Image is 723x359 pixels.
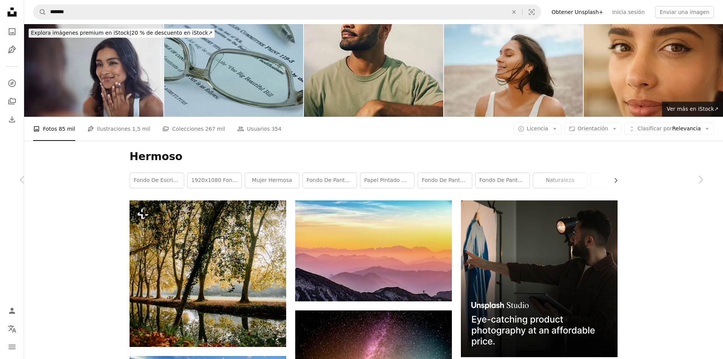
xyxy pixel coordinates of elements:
img: Fotografía de paisaje de montañas [295,200,452,301]
a: Ilustraciones 1,5 mil [87,117,151,141]
button: Borrar [506,5,522,19]
span: Licencia [527,125,548,131]
a: Usuarios 354 [237,117,282,141]
img: Young aboriginal australian man relaxing in the morning light [304,24,443,117]
a: mujer hermosa [245,173,299,188]
a: papel pintado del ordenador portátil [360,173,414,188]
form: Encuentra imágenes en todo el sitio [33,5,541,20]
a: Ilustraciones [5,42,20,57]
img: Mujer con piel resplandeciente que disfruta de una brisa pacífica en un entorno natural sereno [444,24,583,117]
a: Fondo de pantalla de 8k [303,173,357,188]
button: Idioma [5,321,20,336]
button: Clasificar porRelevancia [624,123,714,135]
a: Colecciones 267 mil [162,117,225,141]
a: Fotos [5,24,20,39]
span: Ver más en iStock ↗ [667,106,718,112]
a: flor [591,173,645,188]
span: 267 mil [205,125,225,133]
div: 20 % de descuento en iStock ↗ [29,29,215,38]
button: Menú [5,339,20,354]
a: Obtener Unsplash+ [547,6,608,18]
a: Siguiente [678,144,723,216]
img: Ley de Un Proyecto de Ley Grande y Hermoso [164,24,304,117]
a: Explorar [5,76,20,91]
button: desplazar lista a la derecha [609,173,618,188]
span: 354 [272,125,282,133]
span: Orientación [578,125,608,131]
span: 1,5 mil [132,125,150,133]
span: Clasificar por [638,125,672,131]
span: Relevancia [638,125,701,133]
a: Ver más en iStock↗ [662,102,723,117]
img: Tu rostro te mostrará un resplandor interior [24,24,163,117]
img: Un cuerpo de agua rodeado de muchos árboles [130,200,286,347]
a: naturaleza [533,173,587,188]
img: file-1715714098234-25b8b4e9d8faimage [461,200,618,357]
a: Explora imágenes premium en iStock|20 % de descuento en iStock↗ [24,24,219,42]
button: Buscar en Unsplash [34,5,46,19]
h1: Hermoso [130,150,618,163]
button: Licencia [514,123,561,135]
button: Orientación [564,123,621,135]
a: Un cuerpo de agua rodeado de muchos árboles [130,270,286,277]
a: Iniciar sesión / Registrarse [5,303,20,318]
a: Historial de descargas [5,112,20,127]
a: 1920x1080 fondo de pantalla [188,173,241,188]
a: Fondo de pantalla de MacBook [476,173,529,188]
a: Fondo de pantalla 4k [418,173,472,188]
span: Explora imágenes premium en iStock | [31,30,131,36]
img: Extreme close up face Indian beautiful healthy woman Arabian satisfied carefree smiling businessw... [584,24,723,117]
a: Fondo de escritorio [130,173,184,188]
a: Colecciones [5,94,20,109]
a: Fotografía de paisaje de montañas [295,247,452,254]
a: Inicia sesión [608,6,649,18]
button: Búsqueda visual [523,5,541,19]
button: Enviar una imagen [655,6,714,18]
